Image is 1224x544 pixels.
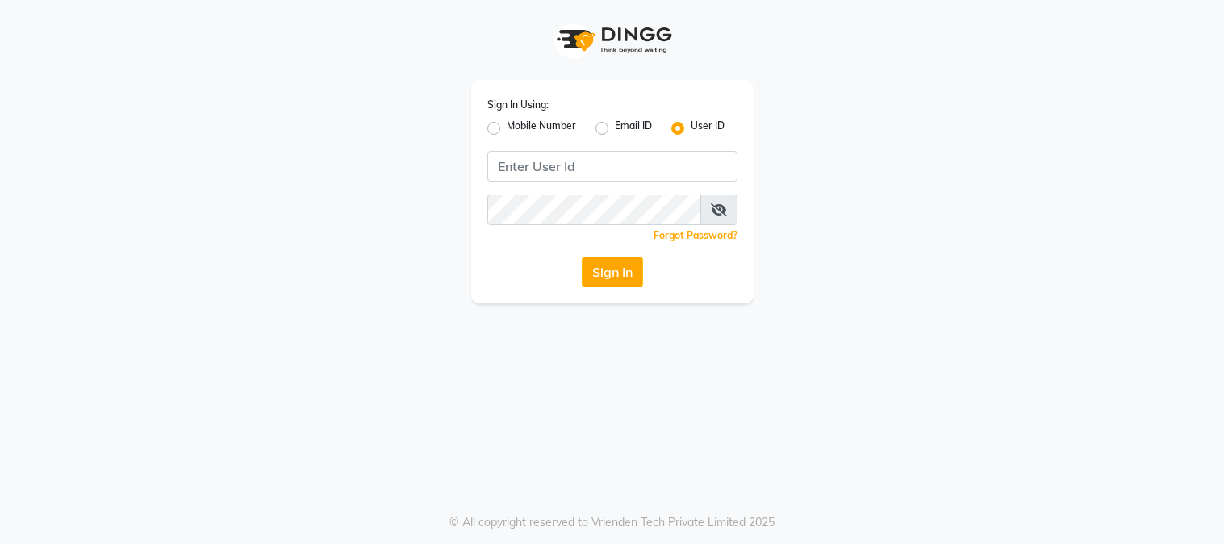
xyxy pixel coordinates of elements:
label: Email ID [615,119,652,138]
label: Sign In Using: [487,98,549,112]
input: Username [487,151,737,182]
label: Mobile Number [507,119,576,138]
input: Username [487,195,701,225]
a: Forgot Password? [654,229,737,241]
img: logo1.svg [548,16,677,64]
label: User ID [691,119,725,138]
button: Sign In [582,257,643,287]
